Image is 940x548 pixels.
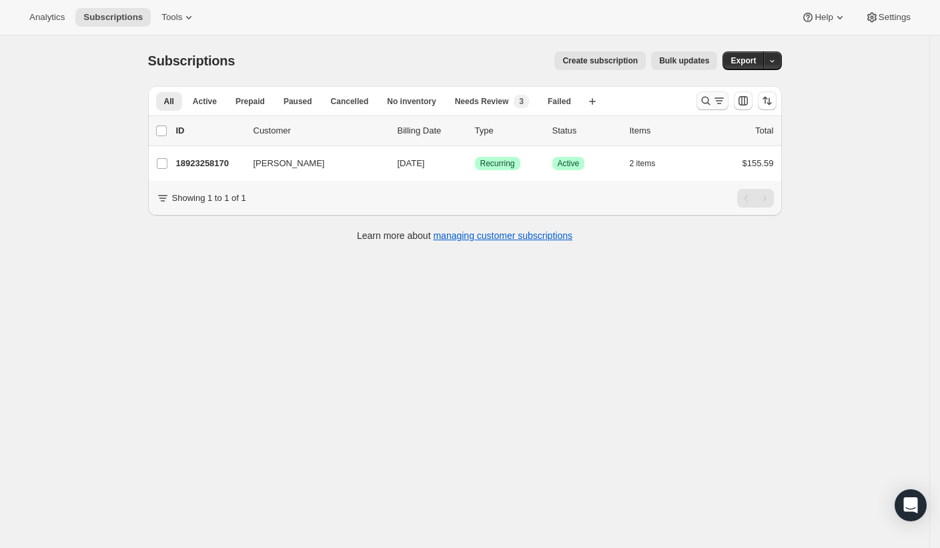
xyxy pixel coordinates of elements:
button: Sort the results [758,91,777,110]
button: Customize table column order and visibility [734,91,753,110]
button: [PERSON_NAME] [246,153,379,174]
p: Learn more about [357,229,572,242]
p: 18923258170 [176,157,243,170]
button: Search and filter results [696,91,729,110]
div: 18923258170[PERSON_NAME][DATE]SuccessRecurringSuccessActive2 items$155.59 [176,154,774,173]
div: IDCustomerBilling DateTypeStatusItemsTotal [176,124,774,138]
span: Needs Review [455,96,509,107]
button: Bulk updates [651,51,717,70]
p: Customer [254,124,387,138]
span: Active [558,158,580,169]
span: Settings [879,12,911,23]
nav: Pagination [737,189,774,208]
span: [DATE] [398,158,425,168]
div: Type [475,124,542,138]
div: Open Intercom Messenger [895,489,927,521]
span: Cancelled [331,96,369,107]
span: Failed [548,96,571,107]
span: Help [815,12,833,23]
span: Analytics [29,12,65,23]
button: Settings [857,8,919,27]
a: managing customer subscriptions [433,230,572,241]
span: $155.59 [743,158,774,168]
button: Subscriptions [75,8,151,27]
span: Active [193,96,217,107]
p: Total [755,124,773,138]
p: Status [552,124,619,138]
span: Bulk updates [659,55,709,66]
button: Create new view [582,92,603,111]
span: Prepaid [236,96,265,107]
button: Export [723,51,764,70]
span: No inventory [387,96,436,107]
p: Billing Date [398,124,464,138]
button: Analytics [21,8,73,27]
span: [PERSON_NAME] [254,157,325,170]
button: Tools [153,8,203,27]
span: 3 [519,96,524,107]
span: Export [731,55,756,66]
span: Subscriptions [148,53,236,68]
span: Tools [161,12,182,23]
p: ID [176,124,243,138]
button: Create subscription [554,51,646,70]
span: All [164,96,174,107]
span: Paused [284,96,312,107]
span: Recurring [480,158,515,169]
span: Subscriptions [83,12,143,23]
button: 2 items [630,154,670,173]
span: Create subscription [562,55,638,66]
div: Items [630,124,696,138]
span: 2 items [630,158,656,169]
button: Help [793,8,854,27]
p: Showing 1 to 1 of 1 [172,192,246,205]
